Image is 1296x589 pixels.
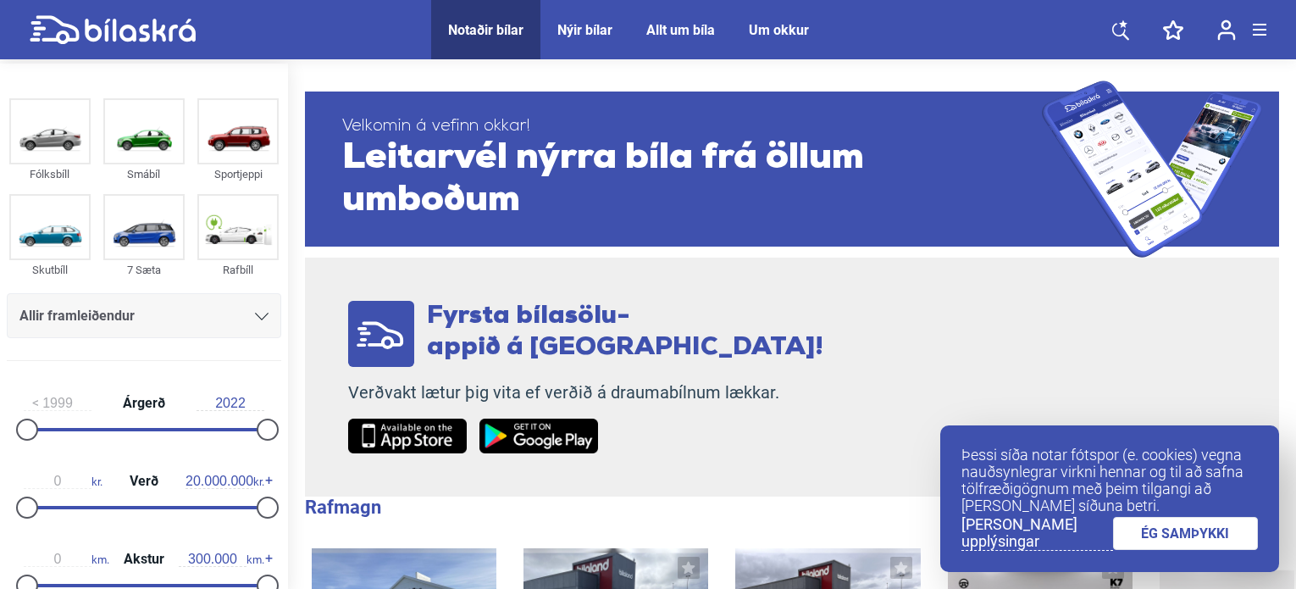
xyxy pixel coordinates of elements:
[961,447,1258,514] p: Þessi síða notar fótspor (e. cookies) vegna nauðsynlegrar virkni hennar og til að safna tölfræðig...
[103,164,185,184] div: Smábíl
[305,497,381,518] b: Rafmagn
[19,304,135,328] span: Allir framleiðendur
[1217,19,1236,41] img: user-login.svg
[197,164,279,184] div: Sportjeppi
[186,474,264,489] span: kr.
[24,474,102,489] span: kr.
[1113,517,1259,550] a: ÉG SAMÞYKKI
[24,552,109,567] span: km.
[305,81,1279,258] a: Velkomin á vefinn okkar!Leitarvél nýrra bíla frá öllum umboðum
[427,303,823,361] span: Fyrsta bílasölu- appið á [GEOGRAPHIC_DATA]!
[342,116,1042,137] span: Velkomin á vefinn okkar!
[179,552,264,567] span: km.
[749,22,809,38] a: Um okkur
[9,260,91,280] div: Skutbíll
[119,553,169,566] span: Akstur
[197,260,279,280] div: Rafbíll
[342,137,1042,222] span: Leitarvél nýrra bíla frá öllum umboðum
[348,382,823,403] p: Verðvakt lætur þig vita ef verðið á draumabílnum lækkar.
[103,260,185,280] div: 7 Sæta
[448,22,523,38] a: Notaðir bílar
[119,397,169,410] span: Árgerð
[125,475,163,488] span: Verð
[9,164,91,184] div: Fólksbíll
[961,516,1113,551] a: [PERSON_NAME] upplýsingar
[557,22,612,38] a: Nýir bílar
[646,22,715,38] a: Allt um bíla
